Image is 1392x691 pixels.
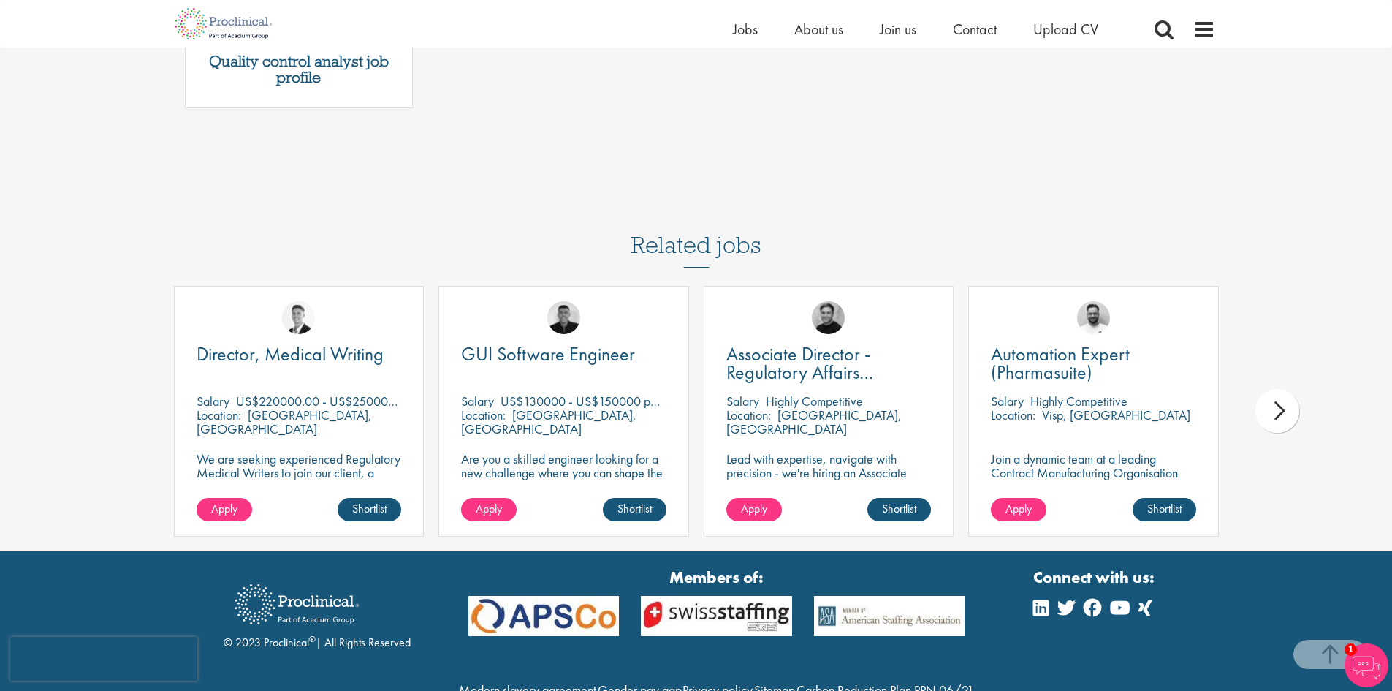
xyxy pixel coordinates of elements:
[197,341,384,366] span: Director, Medical Writing
[726,498,782,521] a: Apply
[282,301,315,334] img: George Watson
[726,407,771,423] span: Location:
[224,574,370,635] img: Proclinical Recruitment
[236,393,614,409] p: US$220000.00 - US$250000.00 per annum + Highly Competitive Salary
[726,407,902,437] p: [GEOGRAPHIC_DATA], [GEOGRAPHIC_DATA]
[630,596,803,636] img: APSCo
[1042,407,1190,423] p: Visp, [GEOGRAPHIC_DATA]
[1345,643,1357,656] span: 1
[741,501,767,516] span: Apply
[726,452,932,521] p: Lead with expertise, navigate with precision - we're hiring an Associate Director to shape regula...
[197,407,241,423] span: Location:
[309,633,316,645] sup: ®
[461,341,635,366] span: GUI Software Engineer
[468,566,965,589] strong: Members of:
[197,498,252,521] a: Apply
[193,53,406,86] a: Quality control analyst job profile
[461,407,636,437] p: [GEOGRAPHIC_DATA], [GEOGRAPHIC_DATA]
[991,452,1196,521] p: Join a dynamic team at a leading Contract Manufacturing Organisation (CMO) and contribute to grou...
[461,345,666,363] a: GUI Software Engineer
[733,20,758,39] a: Jobs
[867,498,931,521] a: Shortlist
[1255,389,1299,433] div: next
[603,498,666,521] a: Shortlist
[880,20,916,39] a: Join us
[953,20,997,39] a: Contact
[547,301,580,334] img: Christian Andersen
[338,498,401,521] a: Shortlist
[1033,566,1157,589] strong: Connect with us:
[461,452,666,507] p: Are you a skilled engineer looking for a new challenge where you can shape the future of healthca...
[211,501,237,516] span: Apply
[726,393,759,409] span: Salary
[1133,498,1196,521] a: Shortlist
[1033,20,1098,39] a: Upload CV
[1345,643,1388,687] img: Chatbot
[10,637,197,681] iframe: reCAPTCHA
[457,596,631,636] img: APSCo
[1077,301,1110,334] img: Emile De Beer
[197,452,402,494] p: We are seeking experienced Regulatory Medical Writers to join our client, a dynamic and growing b...
[803,596,976,636] img: APSCo
[461,393,494,409] span: Salary
[812,301,845,334] img: Peter Duvall
[794,20,843,39] a: About us
[991,393,1024,409] span: Salary
[991,341,1130,385] span: Automation Expert (Pharmasuite)
[726,345,932,382] a: Associate Director - Regulatory Affairs Consultant
[197,407,372,437] p: [GEOGRAPHIC_DATA], [GEOGRAPHIC_DATA]
[1005,501,1032,516] span: Apply
[991,345,1196,382] a: Automation Expert (Pharmasuite)
[631,196,761,268] h3: Related jobs
[766,393,863,409] p: Highly Competitive
[224,573,411,652] div: © 2023 Proclinical | All Rights Reserved
[476,501,502,516] span: Apply
[461,498,517,521] a: Apply
[991,407,1035,423] span: Location:
[197,393,229,409] span: Salary
[1030,393,1127,409] p: Highly Competitive
[501,393,696,409] p: US$130000 - US$150000 per annum
[197,345,402,363] a: Director, Medical Writing
[461,407,506,423] span: Location:
[991,498,1046,521] a: Apply
[726,341,873,403] span: Associate Director - Regulatory Affairs Consultant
